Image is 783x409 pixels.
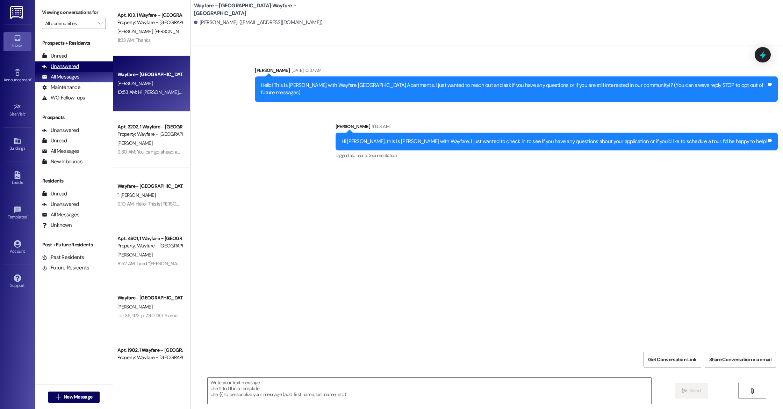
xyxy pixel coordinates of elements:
[154,28,189,35] span: [PERSON_NAME]
[117,28,155,35] span: [PERSON_NAME]
[35,114,113,121] div: Prospects
[3,204,31,223] a: Templates •
[42,84,80,91] div: Maintenance
[117,242,182,250] div: Property: Wayfare - [GEOGRAPHIC_DATA]
[709,356,771,363] span: Share Conversation via email
[45,18,95,29] input: All communities
[336,150,778,161] div: Tagged as:
[749,388,755,394] i: 
[194,2,334,17] b: Wayfare - [GEOGRAPHIC_DATA]: Wayfare - [GEOGRAPHIC_DATA]
[690,387,701,394] span: Send
[25,111,26,116] span: •
[42,190,67,198] div: Unread
[35,39,113,47] div: Prospects + Residents
[42,63,79,70] div: Unanswered
[35,241,113,248] div: Past + Future Residents
[117,354,182,361] div: Property: Wayfare - [GEOGRAPHIC_DATA]
[648,356,696,363] span: Get Conversation Link
[3,32,31,51] a: Inbox
[10,6,24,19] img: ResiDesk Logo
[3,238,31,257] a: Account
[117,347,182,354] div: Apt. 1902, 1 Wayfare – [GEOGRAPHIC_DATA]
[27,214,28,218] span: •
[117,12,182,19] div: Apt. 103, 1 Wayfare – [GEOGRAPHIC_DATA]
[117,260,379,267] div: 8:52 AM: Liked “[PERSON_NAME] (Wayfare - [GEOGRAPHIC_DATA]): Your email is the username and the p...
[290,67,321,74] div: [DATE] 10:37 AM
[117,131,182,138] div: Property: Wayfare - [GEOGRAPHIC_DATA]
[117,123,182,131] div: Apt. 3202, 1 Wayfare – [GEOGRAPHIC_DATA]
[117,80,152,87] span: [PERSON_NAME]
[42,127,79,134] div: Unanswered
[3,101,31,120] a: Site Visit •
[117,183,182,190] div: Wayfare - [GEOGRAPHIC_DATA]
[42,201,79,208] div: Unanswered
[42,148,79,155] div: All Messages
[35,177,113,185] div: Residents
[42,158,82,165] div: New Inbounds
[117,37,150,43] div: 11:33 AM: Thanks
[355,153,367,158] span: Lease ,
[117,235,182,242] div: Apt. 4601, 1 Wayfare – [GEOGRAPHIC_DATA]
[3,272,31,291] a: Support
[705,352,776,367] button: Share Conversation via email
[117,19,182,26] div: Property: Wayfare - [GEOGRAPHIC_DATA]
[367,153,397,158] span: Documentation
[42,94,85,102] div: WO Follow-ups
[64,393,92,401] span: New Message
[194,19,323,26] div: [PERSON_NAME]. ([EMAIL_ADDRESS][DOMAIN_NAME])
[675,383,709,399] button: Send
[42,222,72,229] div: Unknown
[117,304,152,310] span: [PERSON_NAME]
[261,82,767,97] div: Hello! This is [PERSON_NAME] with Wayfare [GEOGRAPHIC_DATA] Apartments. I just wanted to reach ou...
[3,135,31,154] a: Buildings
[56,394,61,400] i: 
[117,192,156,198] span: ". [PERSON_NAME]
[342,138,767,145] div: Hi [PERSON_NAME], this is [PERSON_NAME] with Wayfare. I just wanted to check in to see if you hav...
[117,140,152,146] span: [PERSON_NAME]
[644,352,701,367] button: Get Conversation Link
[370,123,389,130] div: 10:53 AM
[117,71,182,78] div: Wayfare - [GEOGRAPHIC_DATA]
[255,67,778,76] div: [PERSON_NAME]
[98,21,102,26] i: 
[42,254,84,261] div: Past Residents
[117,294,182,302] div: Wayfare - [GEOGRAPHIC_DATA]
[48,392,100,403] button: New Message
[3,169,31,188] a: Leads
[117,252,152,258] span: [PERSON_NAME]
[42,211,79,218] div: All Messages
[31,76,32,81] span: •
[42,7,106,18] label: Viewing conversations for
[117,201,633,207] div: 9:10 AM: Hello! This is [PERSON_NAME] with Wayfare [GEOGRAPHIC_DATA] Apartments. I just wanted to...
[42,52,67,60] div: Unread
[682,388,687,394] i: 
[42,137,67,144] div: Unread
[42,264,89,272] div: Future Residents
[336,123,778,133] div: [PERSON_NAME]
[117,89,529,95] div: 10:53 AM: Hi [PERSON_NAME], this is [PERSON_NAME] with Wayfare. I just wanted to check in to see ...
[42,73,79,81] div: All Messages
[117,149,771,155] div: 9:30 AM: You can go ahead and put funds in your portal as a credit, and the system will automatic...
